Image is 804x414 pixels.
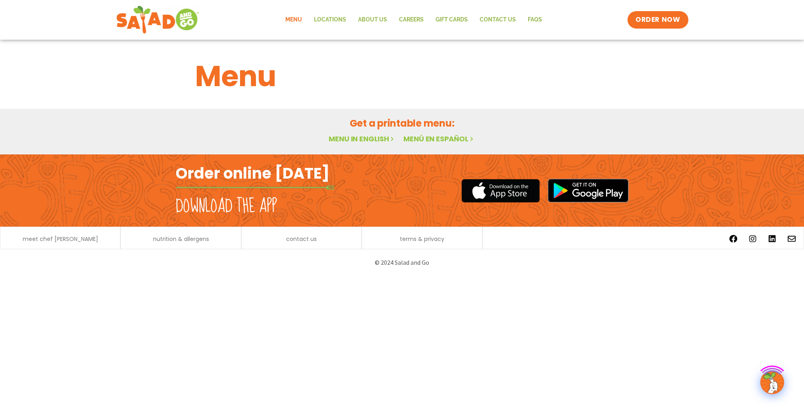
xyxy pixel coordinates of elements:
a: Locations [308,11,352,29]
a: About Us [352,11,393,29]
a: Contact Us [474,11,522,29]
h2: Get a printable menu: [195,116,609,130]
h1: Menu [195,55,609,98]
a: Menu [279,11,308,29]
a: nutrition & allergens [153,236,209,242]
img: fork [176,185,335,190]
a: Menu in English [329,134,395,144]
a: terms & privacy [400,236,444,242]
p: © 2024 Salad and Go [180,257,625,268]
img: google_play [548,179,629,202]
nav: Menu [279,11,548,29]
a: Menú en español [403,134,475,144]
h2: Order online [DATE] [176,164,329,183]
a: FAQs [522,11,548,29]
a: GIFT CARDS [430,11,474,29]
a: Careers [393,11,430,29]
a: contact us [286,236,317,242]
img: appstore [461,178,540,204]
span: ORDER NOW [635,15,680,25]
a: ORDER NOW [628,11,688,29]
h2: Download the app [176,195,277,218]
img: new-SAG-logo-768×292 [116,4,200,36]
a: meet chef [PERSON_NAME] [23,236,98,242]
